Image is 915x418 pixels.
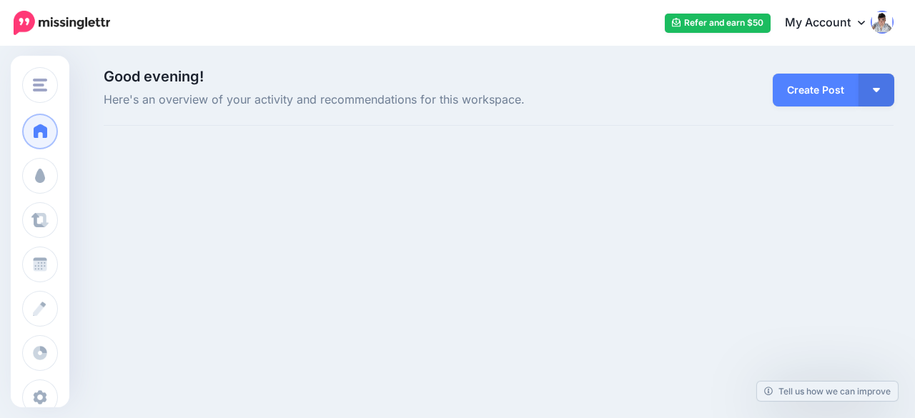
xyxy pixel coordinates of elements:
[665,14,771,33] a: Refer and earn $50
[104,68,204,85] span: Good evening!
[773,74,859,106] a: Create Post
[33,79,47,91] img: menu.png
[757,382,898,401] a: Tell us how we can improve
[873,88,880,92] img: arrow-down-white.png
[771,6,894,41] a: My Account
[14,11,110,35] img: Missinglettr
[104,91,623,109] span: Here's an overview of your activity and recommendations for this workspace.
